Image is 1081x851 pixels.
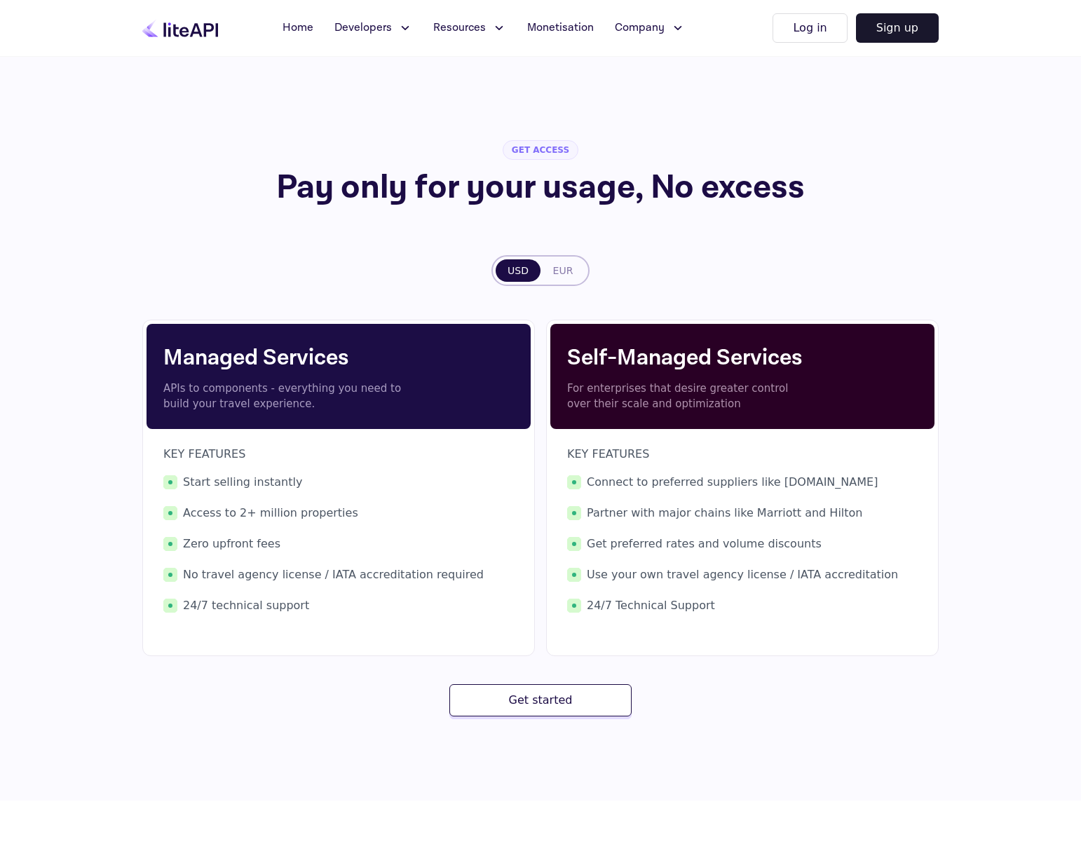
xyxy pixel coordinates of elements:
button: USD [496,259,540,282]
a: Monetisation [519,14,602,42]
button: Log in [773,13,847,43]
button: Developers [326,14,421,42]
span: Resources [433,20,486,36]
span: Access to 2+ million properties [163,505,514,522]
span: Start selling instantly [163,474,514,491]
p: APIs to components - everything you need to build your travel experience. [163,381,409,412]
button: Company [606,14,693,42]
button: Sign up [856,13,939,43]
span: Use your own travel agency license / IATA accreditation [567,566,918,583]
span: 24/7 technical support [163,597,514,614]
span: Connect to preferred suppliers like [DOMAIN_NAME] [567,474,918,491]
span: No travel agency license / IATA accreditation required [163,566,514,583]
p: For enterprises that desire greater control over their scale and optimization [567,381,813,412]
span: Get preferred rates and volume discounts [567,536,918,552]
span: Developers [334,20,392,36]
h4: Self-Managed Services [567,341,918,375]
a: Home [274,14,322,42]
span: Company [615,20,665,36]
h1: Pay only for your usage, No excess [182,171,899,205]
span: GET ACCESS [503,140,578,160]
p: KEY FEATURES [567,446,918,463]
span: Partner with major chains like Marriott and Hilton [567,505,918,522]
button: Resources [425,14,515,42]
span: 24/7 Technical Support [567,597,918,614]
h4: Managed Services [163,341,514,375]
button: Get started [449,684,632,716]
p: KEY FEATURES [163,446,514,463]
button: EUR [540,259,585,282]
span: Monetisation [527,20,594,36]
span: Zero upfront fees [163,536,514,552]
span: Home [283,20,313,36]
